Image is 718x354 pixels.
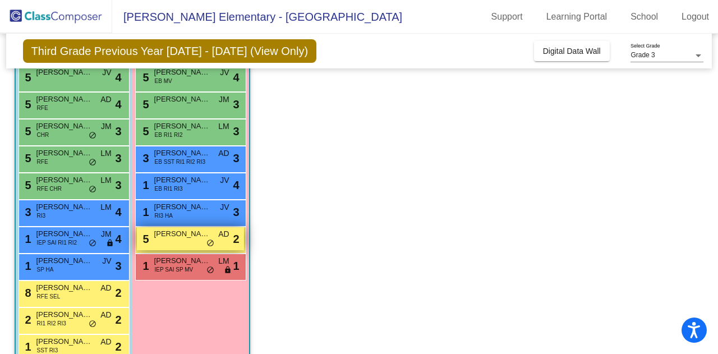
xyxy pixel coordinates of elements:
[155,131,183,139] span: EB RI1 RI2
[154,201,210,213] span: [PERSON_NAME]
[115,96,121,113] span: 4
[673,8,718,26] a: Logout
[233,123,239,140] span: 3
[36,336,93,347] span: [PERSON_NAME]
[115,69,121,86] span: 4
[22,314,31,326] span: 2
[89,158,96,167] span: do_not_disturb_alt
[37,265,54,274] span: SP HA
[140,152,149,164] span: 3
[155,185,183,193] span: EB RI1 RI3
[233,204,239,220] span: 3
[102,67,111,79] span: JV
[115,123,121,140] span: 3
[36,201,93,213] span: [PERSON_NAME]
[115,284,121,301] span: 2
[101,228,112,240] span: JM
[36,148,93,159] span: [PERSON_NAME]
[140,260,149,272] span: 1
[155,212,173,220] span: RI3 HA
[155,158,205,166] span: EB SST RI1 RI2 RI3
[220,67,229,79] span: JV
[537,8,616,26] a: Learning Portal
[37,238,77,247] span: IEP SAI RI1 RI2
[155,265,194,274] span: IEP SAI SP MV
[534,41,610,61] button: Digital Data Wall
[101,121,112,132] span: JM
[622,8,667,26] a: School
[22,152,31,164] span: 5
[218,255,229,267] span: LM
[37,104,48,112] span: RFE
[115,311,121,328] span: 2
[102,255,111,267] span: JV
[154,148,210,159] span: [PERSON_NAME]
[482,8,532,26] a: Support
[100,94,111,105] span: AD
[100,148,111,159] span: LM
[100,174,111,186] span: LM
[140,179,149,191] span: 1
[154,174,210,186] span: [PERSON_NAME]
[22,233,31,245] span: 1
[22,260,31,272] span: 1
[36,67,93,78] span: [PERSON_NAME]
[36,174,93,186] span: [PERSON_NAME]
[233,96,239,113] span: 3
[100,282,111,294] span: AD
[115,150,121,167] span: 3
[155,77,172,85] span: EB MV
[89,239,96,248] span: do_not_disturb_alt
[630,51,655,59] span: Grade 3
[206,239,214,248] span: do_not_disturb_alt
[89,131,96,140] span: do_not_disturb_alt
[220,201,229,213] span: JV
[115,231,121,247] span: 4
[218,121,229,132] span: LM
[37,158,48,166] span: RFE
[233,69,239,86] span: 4
[89,185,96,194] span: do_not_disturb_alt
[36,309,93,320] span: [PERSON_NAME]
[154,255,210,266] span: [PERSON_NAME]
[115,204,121,220] span: 4
[37,292,61,301] span: RFE SEL
[140,125,149,137] span: 5
[22,341,31,353] span: 1
[22,287,31,299] span: 8
[23,39,317,63] span: Third Grade Previous Year [DATE] - [DATE] (View Only)
[219,94,229,105] span: JM
[89,320,96,329] span: do_not_disturb_alt
[233,231,239,247] span: 2
[22,125,31,137] span: 5
[154,121,210,132] span: [PERSON_NAME]
[36,255,93,266] span: [PERSON_NAME]
[100,336,111,348] span: AD
[224,266,232,275] span: lock
[154,67,210,78] span: [PERSON_NAME]
[218,228,229,240] span: AD
[106,239,114,248] span: lock
[233,177,239,194] span: 4
[233,150,239,167] span: 3
[140,71,149,84] span: 5
[220,174,229,186] span: JV
[543,47,601,56] span: Digital Data Wall
[115,177,121,194] span: 3
[140,98,149,111] span: 5
[140,233,149,245] span: 5
[37,319,66,328] span: RI1 RI2 RI3
[37,131,49,139] span: CHR
[206,266,214,275] span: do_not_disturb_alt
[100,309,111,321] span: AD
[218,148,229,159] span: AD
[36,228,93,240] span: [PERSON_NAME]
[22,71,31,84] span: 5
[22,206,31,218] span: 3
[115,258,121,274] span: 3
[22,98,31,111] span: 5
[154,94,210,105] span: [PERSON_NAME]
[37,212,46,220] span: RI3
[22,179,31,191] span: 5
[36,121,93,132] span: [PERSON_NAME]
